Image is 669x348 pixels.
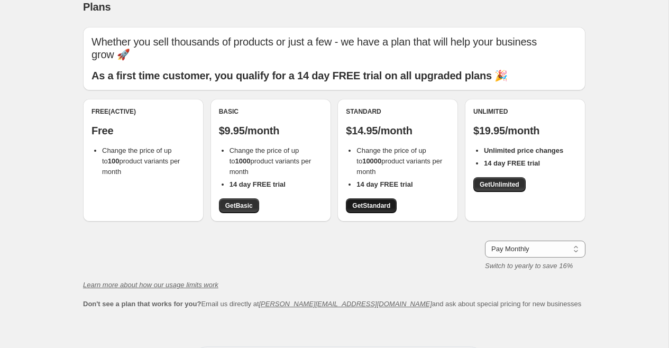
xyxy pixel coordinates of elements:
div: Standard [346,107,450,116]
span: Get Unlimited [480,180,519,189]
span: Change the price of up to product variants per month [230,146,311,176]
div: Basic [219,107,323,116]
span: Get Basic [225,202,253,210]
span: Email us directly at and ask about special pricing for new businesses [83,300,581,308]
b: 1000 [235,157,251,165]
a: [PERSON_NAME][EMAIL_ADDRESS][DOMAIN_NAME] [259,300,432,308]
b: 10000 [362,157,381,165]
b: Unlimited price changes [484,146,563,154]
span: Get Standard [352,202,390,210]
b: Don't see a plan that works for you? [83,300,201,308]
div: Unlimited [473,107,577,116]
span: Change the price of up to product variants per month [356,146,442,176]
span: Change the price of up to product variants per month [102,146,180,176]
div: Free (Active) [91,107,195,116]
span: Plans [83,1,111,13]
b: 14 day FREE trial [356,180,413,188]
b: As a first time customer, you qualify for a 14 day FREE trial on all upgraded plans 🎉 [91,70,508,81]
p: $9.95/month [219,124,323,137]
a: Learn more about how our usage limits work [83,281,218,289]
b: 100 [108,157,120,165]
i: Switch to yearly to save 16% [485,262,573,270]
p: $19.95/month [473,124,577,137]
a: GetBasic [219,198,259,213]
a: GetUnlimited [473,177,526,192]
p: Free [91,124,195,137]
p: Whether you sell thousands of products or just a few - we have a plan that will help your busines... [91,35,577,61]
p: $14.95/month [346,124,450,137]
b: 14 day FREE trial [484,159,540,167]
a: GetStandard [346,198,397,213]
b: 14 day FREE trial [230,180,286,188]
